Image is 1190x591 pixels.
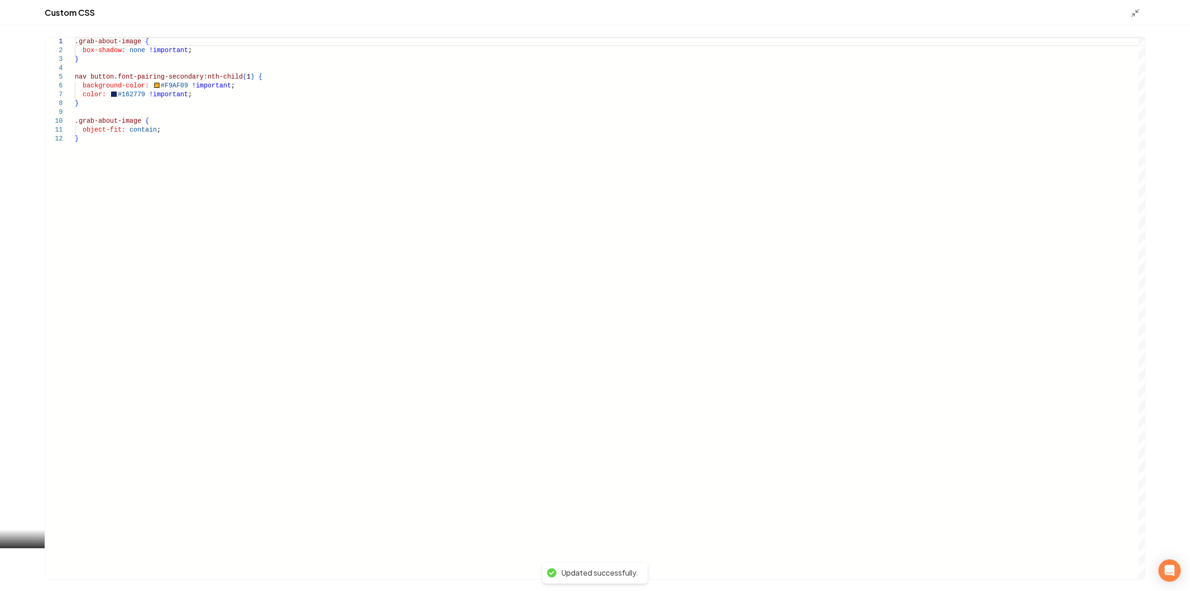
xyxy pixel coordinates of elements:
span: !important [192,82,231,89]
span: 1 [247,73,251,80]
span: ; [231,82,235,89]
div: Updated successfully. [561,568,638,578]
span: { [258,73,262,80]
span: ( [243,73,246,80]
span: ) [251,73,254,80]
span: button.font-pairing-secondary:nth-child [91,73,243,80]
div: Open Intercom Messenger [1158,559,1181,582]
